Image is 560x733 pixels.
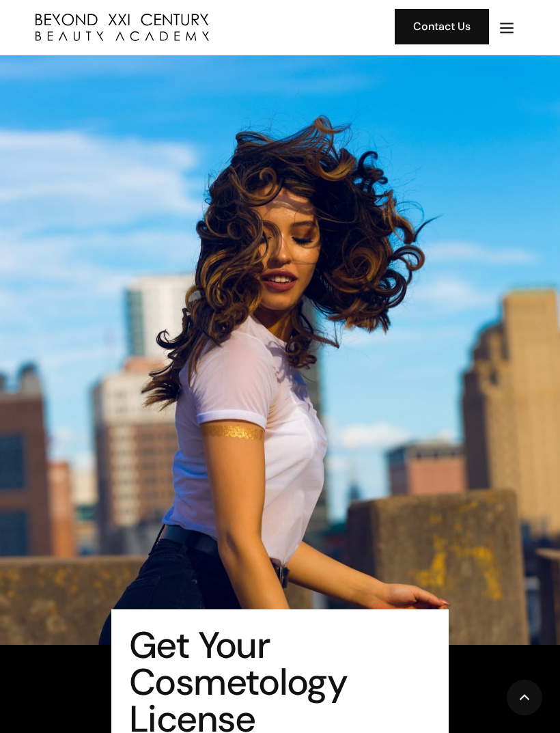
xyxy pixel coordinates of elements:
a: Contact Us [395,9,489,44]
div: menu [489,9,524,46]
a: home [36,14,368,41]
div: Contact Us [413,18,471,36]
img: beyond logo [36,14,209,41]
